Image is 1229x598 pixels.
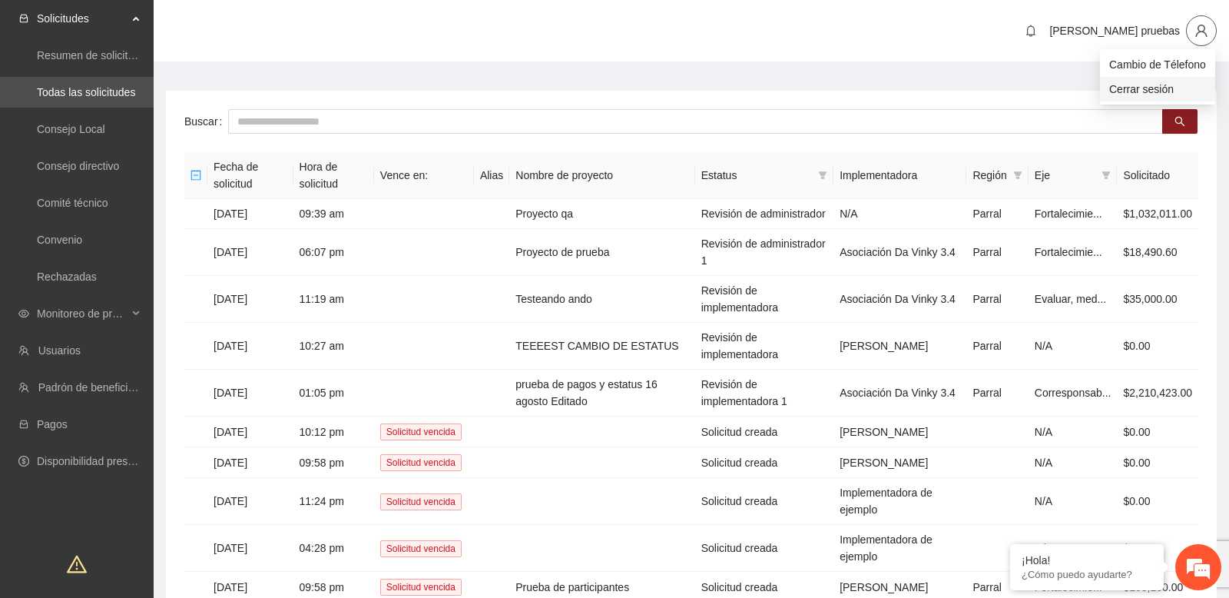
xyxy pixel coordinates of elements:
th: Alias [474,152,509,199]
span: eye [18,308,29,319]
td: Solicitud creada [695,447,833,478]
td: Revisión de implementadora 1 [695,370,833,417]
span: Corresponsab... [1035,387,1111,399]
th: Solicitado [1117,152,1198,199]
td: N/A [1029,525,1118,572]
td: $0.00 [1117,417,1198,447]
td: [DATE] [207,199,293,229]
span: Fortalecimie... [1035,208,1102,220]
a: Pagos [37,418,68,430]
span: filter [1098,164,1114,187]
td: [DATE] [207,370,293,417]
span: Solicitud vencida [380,454,462,471]
span: Solicitud vencida [380,424,462,440]
p: ¿Cómo puedo ayudarte? [1022,569,1152,580]
td: $0.00 [1117,323,1198,370]
td: Parral [966,229,1028,276]
span: Solicitud vencida [380,579,462,596]
td: [PERSON_NAME] [833,447,966,478]
td: N/A [833,199,966,229]
a: Padrón de beneficiarios [38,381,151,394]
th: Nombre de proyecto [509,152,694,199]
td: 10:12 pm [293,417,374,447]
span: search [1174,116,1185,128]
td: Parral [966,199,1028,229]
a: Rechazadas [37,271,97,283]
button: bell [1019,18,1043,43]
span: Fortalecimie... [1035,581,1102,593]
span: Eje [1035,167,1096,184]
td: $18,490.60 [1117,229,1198,276]
a: Comité técnico [37,197,108,209]
button: user [1186,15,1217,46]
td: $0.00 [1117,447,1198,478]
td: [DATE] [207,229,293,276]
td: [PERSON_NAME] [833,417,966,447]
td: $0.00 [1117,525,1198,572]
span: filter [815,164,830,187]
td: Testeando ando [509,276,694,323]
span: Monitoreo de proyectos [37,298,128,329]
div: Chatee con nosotros ahora [80,78,258,98]
td: [DATE] [207,478,293,525]
td: Revisión de administrador 1 [695,229,833,276]
td: Parral [966,276,1028,323]
span: minus-square [190,170,201,181]
th: Hora de solicitud [293,152,374,199]
span: Región [972,167,1006,184]
span: inbox [18,13,29,24]
span: Estatus [701,167,812,184]
td: [DATE] [207,276,293,323]
td: [PERSON_NAME] [833,323,966,370]
td: Implementadora de ejemplo [833,525,966,572]
td: [DATE] [207,447,293,478]
a: Todas las solicitudes [37,86,135,98]
span: filter [1010,164,1025,187]
td: Parral [966,370,1028,417]
span: filter [1101,171,1111,180]
span: Solicitudes [37,3,128,34]
td: Revisión de administrador [695,199,833,229]
td: $35,000.00 [1117,276,1198,323]
td: Parral [966,323,1028,370]
th: Vence en: [374,152,474,199]
a: Resumen de solicitudes por aprobar [37,49,210,61]
th: Implementadora [833,152,966,199]
td: N/A [1029,478,1118,525]
td: N/A [1029,447,1118,478]
td: Asociación Da Vinky 3.4 [833,229,966,276]
td: Asociación Da Vinky 3.4 [833,370,966,417]
span: filter [818,171,827,180]
label: Buscar [184,109,228,134]
div: ¡Hola! [1022,554,1152,566]
span: user [1187,24,1216,38]
a: Consejo directivo [37,160,119,172]
td: N/A [1029,323,1118,370]
span: [PERSON_NAME] pruebas [1049,25,1180,37]
span: warning [67,554,87,574]
a: Convenio [37,234,82,246]
span: filter [1013,171,1022,180]
td: $1,032,011.00 [1117,199,1198,229]
td: 09:58 pm [293,447,374,478]
span: Evaluar, med... [1035,293,1106,305]
span: Solicitud vencida [380,540,462,557]
td: N/A [1029,417,1118,447]
textarea: Escriba su mensaje y pulse “Intro” [8,420,293,473]
span: Fortalecimie... [1035,246,1102,258]
td: $2,210,423.00 [1117,370,1198,417]
td: 09:39 am [293,199,374,229]
td: Solicitud creada [695,417,833,447]
button: search [1162,109,1198,134]
td: [DATE] [207,525,293,572]
div: Minimizar ventana de chat en vivo [252,8,289,45]
td: Proyecto de prueba [509,229,694,276]
a: Usuarios [38,344,81,357]
td: Implementadora de ejemplo [833,478,966,525]
a: Consejo Local [37,123,105,135]
span: Cerrar sesión [1109,81,1206,98]
td: 11:24 pm [293,478,374,525]
td: TEEEEST CAMBIO DE ESTATUS [509,323,694,370]
th: Fecha de solicitud [207,152,293,199]
a: Disponibilidad presupuestal [37,455,168,467]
